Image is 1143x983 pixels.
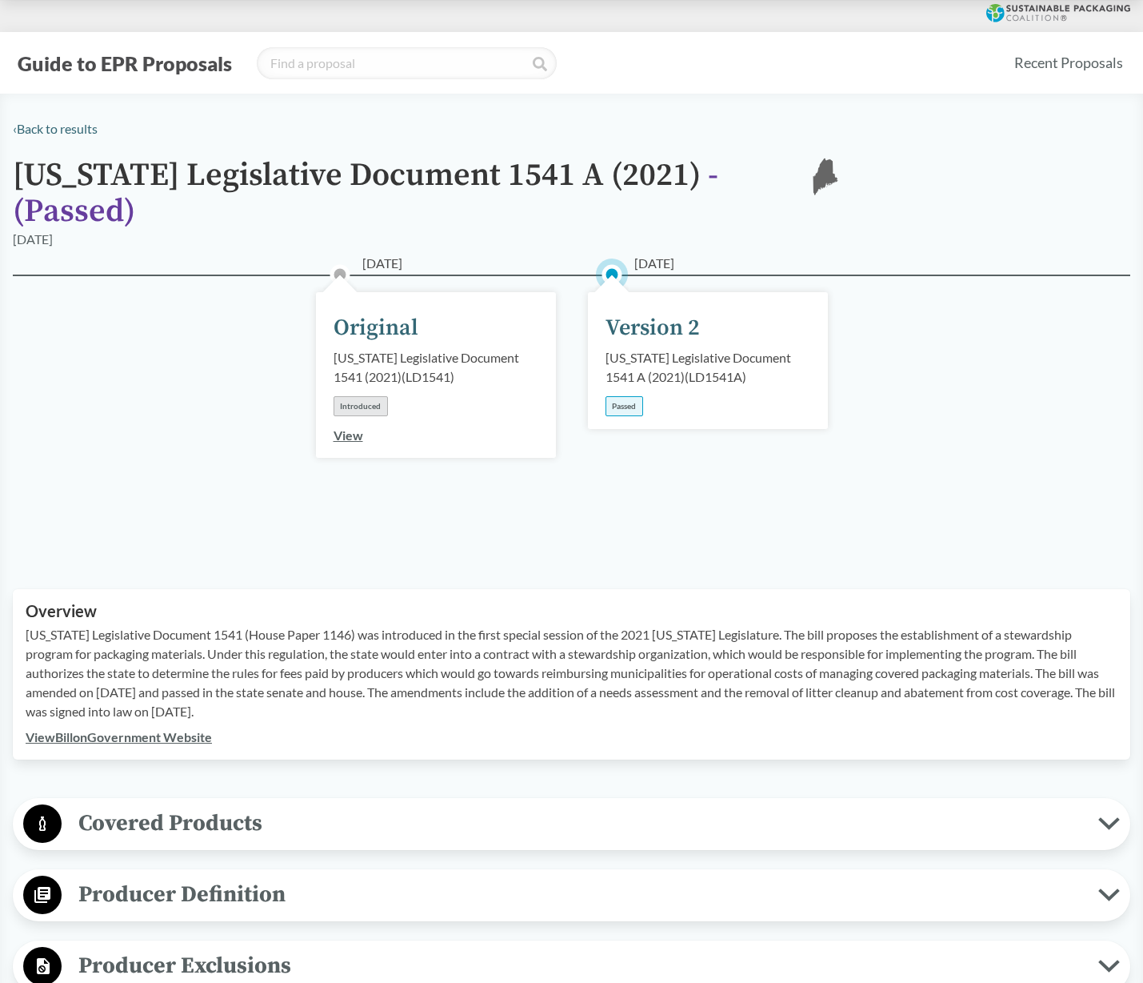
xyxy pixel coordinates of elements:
button: Producer Definition [18,875,1125,916]
p: [US_STATE] Legislative Document 1541 (House Paper 1146) was introduced in the first special sessi... [26,625,1117,721]
a: ‹Back to results [13,121,98,136]
button: Covered Products [18,804,1125,845]
h1: [US_STATE] Legislative Document 1541 A (2021) [13,158,781,230]
span: Producer Definition [62,877,1098,913]
span: [DATE] [362,254,402,273]
div: [DATE] [13,230,53,249]
button: Guide to EPR Proposals [13,50,237,76]
div: Version 2 [605,311,700,345]
a: View [334,427,363,443]
a: Recent Proposals [1007,45,1130,81]
div: Introduced [334,396,388,416]
span: [DATE] [634,254,674,273]
input: Find a proposal [257,47,557,79]
div: Passed [605,396,643,416]
div: Original [334,311,418,345]
span: - ( Passed ) [13,155,718,231]
div: [US_STATE] Legislative Document 1541 A (2021) ( LD1541A ) [605,348,810,387]
span: Covered Products [62,805,1098,841]
h2: Overview [26,602,1117,620]
a: ViewBillonGovernment Website [26,729,212,744]
div: [US_STATE] Legislative Document 1541 (2021) ( LD1541 ) [334,348,538,387]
